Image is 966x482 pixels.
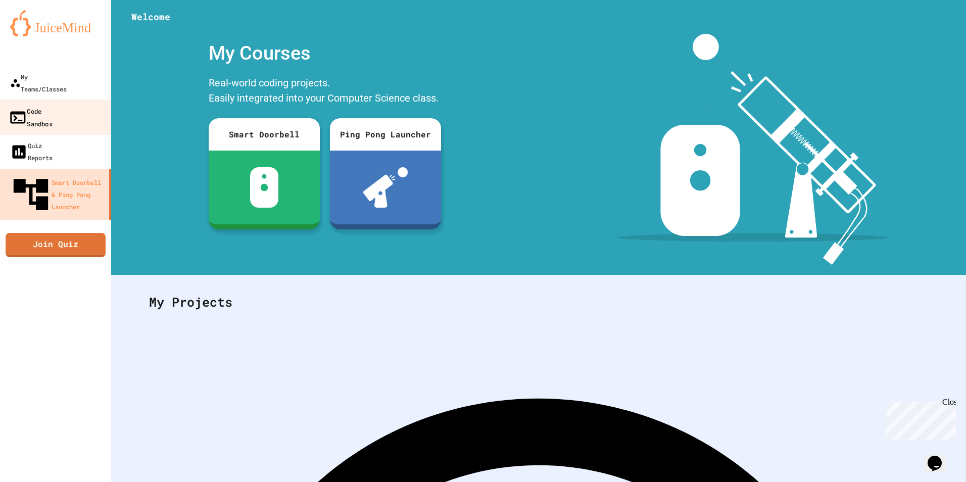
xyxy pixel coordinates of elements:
[363,167,408,208] img: ppl-with-ball.png
[10,174,105,215] div: Smart Doorbell & Ping Pong Launcher
[10,71,67,95] div: My Teams/Classes
[6,233,106,257] a: Join Quiz
[9,105,53,129] div: Code Sandbox
[204,73,446,111] div: Real-world coding projects. Easily integrated into your Computer Science class.
[924,442,956,472] iframe: chat widget
[330,118,441,151] div: Ping Pong Launcher
[882,398,956,441] iframe: chat widget
[209,118,320,151] div: Smart Doorbell
[139,282,938,322] div: My Projects
[617,34,888,265] img: banner-image-my-projects.png
[204,34,446,73] div: My Courses
[10,139,53,164] div: Quiz Reports
[250,167,279,208] img: sdb-white.svg
[10,10,101,36] img: logo-orange.svg
[4,4,70,64] div: Chat with us now!Close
